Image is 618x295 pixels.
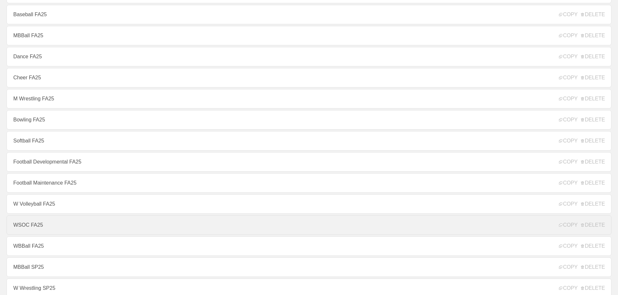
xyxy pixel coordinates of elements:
[581,285,605,291] span: DELETE
[6,68,612,87] a: Cheer FA25
[581,54,605,60] span: DELETE
[559,96,577,102] span: COPY
[6,110,612,130] a: Bowling FA25
[559,222,577,228] span: COPY
[559,75,577,81] span: COPY
[559,12,577,17] span: COPY
[581,201,605,207] span: DELETE
[559,201,577,207] span: COPY
[581,180,605,186] span: DELETE
[6,194,612,214] a: W Volleyball FA25
[6,215,612,235] a: WSOC FA25
[581,75,605,81] span: DELETE
[559,264,577,270] span: COPY
[6,257,612,277] a: MBBall SP25
[586,264,618,295] iframe: Chat Widget
[6,152,612,172] a: Football Developmental FA25
[559,285,577,291] span: COPY
[6,47,612,66] a: Dance FA25
[6,5,612,24] a: Baseball FA25
[559,117,577,123] span: COPY
[581,159,605,165] span: DELETE
[581,222,605,228] span: DELETE
[6,236,612,256] a: WBBall FA25
[559,138,577,144] span: COPY
[559,33,577,39] span: COPY
[581,138,605,144] span: DELETE
[581,264,605,270] span: DELETE
[559,243,577,249] span: COPY
[581,243,605,249] span: DELETE
[6,89,612,108] a: M Wrestling FA25
[581,12,605,17] span: DELETE
[6,131,612,151] a: Softball FA25
[559,54,577,60] span: COPY
[559,159,577,165] span: COPY
[559,180,577,186] span: COPY
[6,26,612,45] a: MBBall FA25
[581,96,605,102] span: DELETE
[581,33,605,39] span: DELETE
[6,173,612,193] a: Football Maintenance FA25
[581,117,605,123] span: DELETE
